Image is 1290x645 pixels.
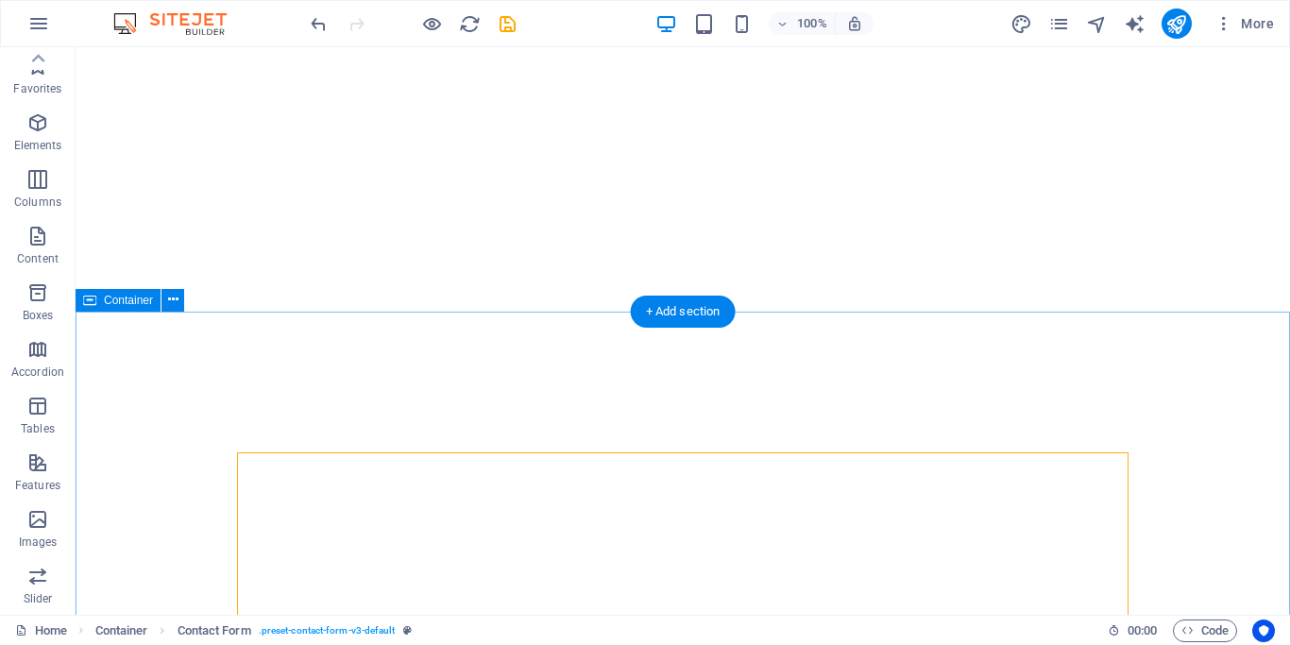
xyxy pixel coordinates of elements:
[307,12,330,35] button: undo
[95,620,412,642] nav: breadcrumb
[1124,12,1146,35] button: text_generator
[109,12,250,35] img: Editor Logo
[15,620,67,642] a: Click to cancel selection. Double-click to open Pages
[403,625,412,636] i: This element is a customizable preset
[1086,12,1109,35] button: navigator
[23,308,54,323] p: Boxes
[1214,14,1274,33] span: More
[1141,623,1144,637] span: :
[14,195,61,210] p: Columns
[11,365,64,380] p: Accordion
[846,15,863,32] i: On resize automatically adjust zoom level to fit chosen device.
[15,478,60,493] p: Features
[17,251,59,266] p: Content
[24,591,53,606] p: Slider
[1165,13,1187,35] i: Publish
[1173,620,1237,642] button: Code
[14,138,62,153] p: Elements
[458,12,481,35] button: reload
[1108,620,1158,642] h6: Session time
[1124,13,1146,35] i: AI Writer
[1048,12,1071,35] button: pages
[769,12,836,35] button: 100%
[1086,13,1108,35] i: Navigator
[1048,13,1070,35] i: Pages (Ctrl+Alt+S)
[497,13,518,35] i: Save (Ctrl+S)
[259,620,396,642] span: . preset-contact-form-v3-default
[1128,620,1157,642] span: 00 00
[1207,8,1282,39] button: More
[1181,620,1229,642] span: Code
[1162,8,1192,39] button: publish
[1010,12,1033,35] button: design
[178,620,251,642] span: Click to select. Double-click to edit
[420,12,443,35] button: Click here to leave preview mode and continue editing
[21,421,55,436] p: Tables
[1010,13,1032,35] i: Design (Ctrl+Alt+Y)
[496,12,518,35] button: save
[308,13,330,35] i: Undo: Change link (Ctrl+Z)
[631,296,736,328] div: + Add section
[13,81,61,96] p: Favorites
[797,12,827,35] h6: 100%
[459,13,481,35] i: Reload page
[1252,620,1275,642] button: Usercentrics
[19,535,58,550] p: Images
[104,295,153,306] span: Container
[95,620,148,642] span: Click to select. Double-click to edit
